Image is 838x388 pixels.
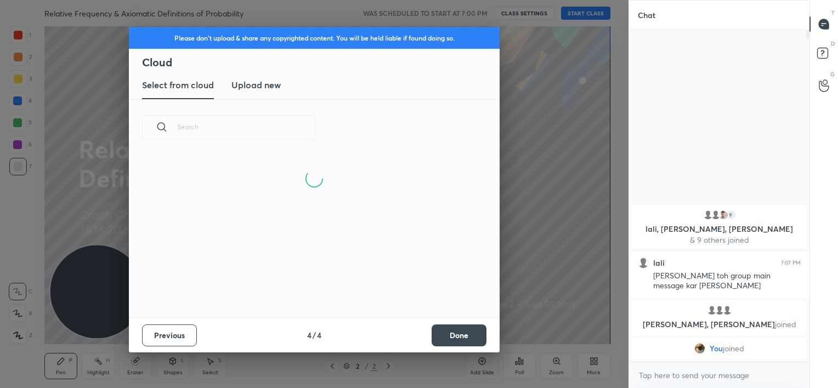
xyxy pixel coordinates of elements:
input: Search [177,104,315,150]
img: 5e1f66a2e018416d848ccd0b71c63bf1.jpg [694,343,705,354]
img: c45aa34c5ceb498eabd9c86759d599e2.jpg [718,209,729,220]
p: D [831,39,835,48]
h4: 4 [307,329,312,341]
h6: lali [653,258,665,268]
h4: 4 [317,329,321,341]
p: [PERSON_NAME], [PERSON_NAME] [638,320,800,329]
div: grid [129,205,486,317]
button: Previous [142,324,197,346]
p: G [830,70,835,78]
img: default.png [710,209,721,220]
img: default.png [722,305,733,316]
p: lali, [PERSON_NAME], [PERSON_NAME] [638,225,800,233]
div: 9 [726,209,737,220]
p: Chat [629,1,664,30]
div: grid [629,203,809,362]
h3: Select from cloud [142,78,214,92]
h3: Upload new [231,78,281,92]
h2: Cloud [142,55,500,70]
p: & 9 others joined [638,236,800,244]
div: [PERSON_NAME] toh group main message kar [PERSON_NAME] [653,271,801,292]
img: default.png [714,305,725,316]
img: default.png [703,209,714,220]
div: Please don't upload & share any copyrighted content. You will be held liable if found doing so. [129,27,500,49]
span: joined [723,344,744,353]
span: joined [775,319,796,329]
span: You [710,344,723,353]
div: 7:07 PM [781,260,801,266]
h4: / [313,329,316,341]
img: default.png [638,258,649,269]
p: T [831,9,835,17]
button: Done [432,324,486,346]
img: default.png [706,305,717,316]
